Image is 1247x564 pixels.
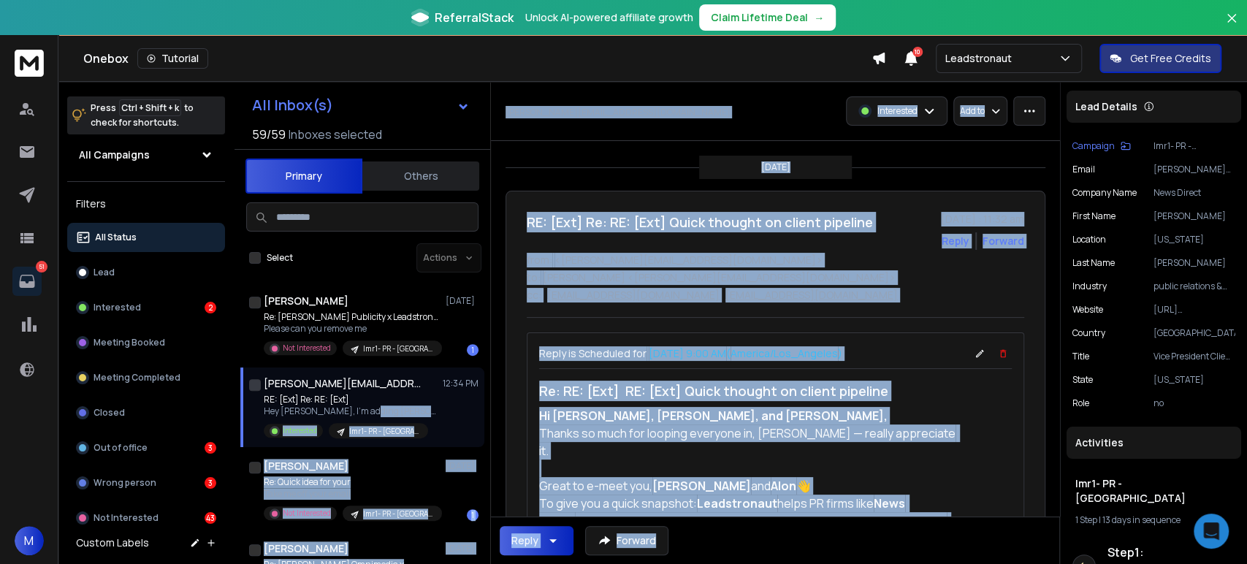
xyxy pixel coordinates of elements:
h6: Step 1 : [1107,544,1235,561]
a: 51 [12,267,42,296]
span: Ctrl + Shift + k [119,99,181,116]
div: To give you a quick snapshot: helps PR firms like consistently book meetings with brands and deci... [539,495,966,547]
div: Activities [1067,427,1241,459]
p: Country [1072,327,1105,339]
p: [URL][DOMAIN_NAME] [1153,304,1235,316]
p: Campaign [1072,140,1115,152]
p: [US_STATE] [1153,234,1235,245]
span: ReferralStack [435,9,514,26]
div: Open Intercom Messenger [1194,514,1229,549]
button: Not Interested43 [67,503,225,533]
p: Meeting Completed [94,372,180,384]
button: All Status [67,223,225,252]
p: [EMAIL_ADDRESS][DOMAIN_NAME] [547,288,720,302]
h1: [PERSON_NAME] [264,294,348,308]
button: Reply [500,526,573,555]
p: Not Interested [283,508,331,519]
h3: Filters [67,194,225,214]
div: 3 [205,477,216,489]
p: Interested [94,302,141,313]
p: public relations & communications [1153,281,1235,292]
p: [DATE] [446,460,478,472]
p: Out of office [94,442,148,454]
button: Out of office3 [67,433,225,462]
h1: [PERSON_NAME] [264,459,348,473]
p: Meeting Booked [94,337,165,348]
p: role [1072,397,1089,409]
p: Re: [PERSON_NAME] Publicity x Leadstronaut [264,311,439,323]
p: Not Interested [94,512,159,524]
p: Closed [94,407,125,419]
button: Tutorial [137,48,208,69]
p: Add to [960,105,985,117]
p: 12:34 PM [443,378,478,389]
p: Company Name [1072,187,1137,199]
p: industry [1072,281,1107,292]
p: [EMAIL_ADDRESS][DOMAIN_NAME] [725,288,898,302]
div: Onebox [83,48,872,69]
p: Lead [94,267,115,278]
p: Wrong person [94,477,156,489]
h4: Reply is Scheduled for [539,346,842,361]
p: title [1072,351,1089,362]
p: Imr1- PR - [GEOGRAPHIC_DATA] [349,426,419,437]
p: First Name [1072,210,1116,222]
p: website [1072,304,1103,316]
div: 1 [467,509,478,521]
span: 1 Step [1075,514,1097,526]
p: Take me off your email [264,488,439,500]
p: Press to check for shortcuts. [91,101,194,130]
button: Interested2 [67,293,225,322]
h1: All Campaigns [79,148,150,162]
p: [GEOGRAPHIC_DATA] [1153,327,1235,339]
div: Reply [511,533,538,548]
button: M [15,526,44,555]
p: Last Name [1072,257,1115,269]
h1: All Inbox(s) [252,98,333,113]
span: 10 [912,47,923,57]
p: Leadstronaut [945,51,1018,66]
strong: [PERSON_NAME] [652,478,751,494]
p: News Direct [1153,187,1235,199]
button: Claim Lifetime Deal→ [699,4,836,31]
p: 51 [36,261,47,273]
p: [DATE] : 11:32 am [941,212,1024,226]
p: Imr1- PR - [GEOGRAPHIC_DATA] [363,343,433,354]
button: Meeting Completed [67,363,225,392]
button: All Campaigns [67,140,225,169]
p: [PERSON_NAME][EMAIL_ADDRESS][PERSON_NAME][DOMAIN_NAME] [1153,164,1235,175]
strong: Leadstronaut [697,495,777,511]
p: Imr1- PR - [GEOGRAPHIC_DATA] [363,508,433,519]
button: All Inbox(s) [240,91,481,120]
p: [PERSON_NAME] [1153,257,1235,269]
p: Interested [877,105,918,117]
p: no [1153,397,1235,409]
p: RE: [Ext] Re: RE: [Ext] [264,394,439,405]
button: Others [362,160,479,192]
button: Primary [245,159,362,194]
p: Please can you remove me [264,323,439,335]
p: [US_STATE] [1153,374,1235,386]
button: Lead [67,258,225,287]
p: Lead Details [1075,99,1137,114]
h1: Imr1- PR - [GEOGRAPHIC_DATA] [1075,476,1232,506]
button: Get Free Credits [1099,44,1221,73]
strong: Alon [771,478,796,494]
p: [PERSON_NAME] [1153,210,1235,222]
div: 3 [205,442,216,454]
p: cc: [527,288,541,302]
span: 59 / 59 [252,126,286,143]
span: → [814,10,824,25]
p: All Status [95,232,137,243]
button: Reply [942,234,969,248]
strong: Hi [PERSON_NAME], [PERSON_NAME], and [PERSON_NAME], [539,408,888,424]
h3: Inboxes selected [289,126,382,143]
p: Hey [PERSON_NAME], I’m adding [PERSON_NAME] [264,405,439,417]
button: Closed [67,398,225,427]
p: to: [PERSON_NAME] <[PERSON_NAME][EMAIL_ADDRESS][DOMAIN_NAME]> [527,270,1024,285]
p: [DATE] [761,161,790,173]
p: [DATE] [446,543,478,555]
h1: [PERSON_NAME][EMAIL_ADDRESS][DOMAIN_NAME] [264,376,424,391]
